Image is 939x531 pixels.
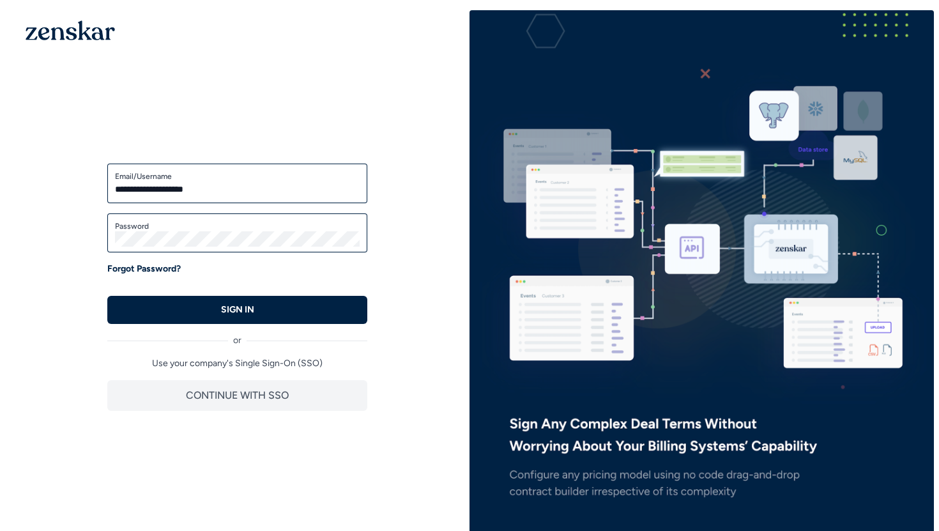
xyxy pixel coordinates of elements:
p: Use your company's Single Sign-On (SSO) [107,357,367,370]
label: Password [115,221,360,231]
img: 1OGAJ2xQqyY4LXKgY66KYq0eOWRCkrZdAb3gUhuVAqdWPZE9SRJmCz+oDMSn4zDLXe31Ii730ItAGKgCKgCCgCikA4Av8PJUP... [26,20,115,40]
p: SIGN IN [221,304,254,316]
button: CONTINUE WITH SSO [107,380,367,411]
button: SIGN IN [107,296,367,324]
a: Forgot Password? [107,263,181,275]
div: or [107,324,367,347]
label: Email/Username [115,171,360,181]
